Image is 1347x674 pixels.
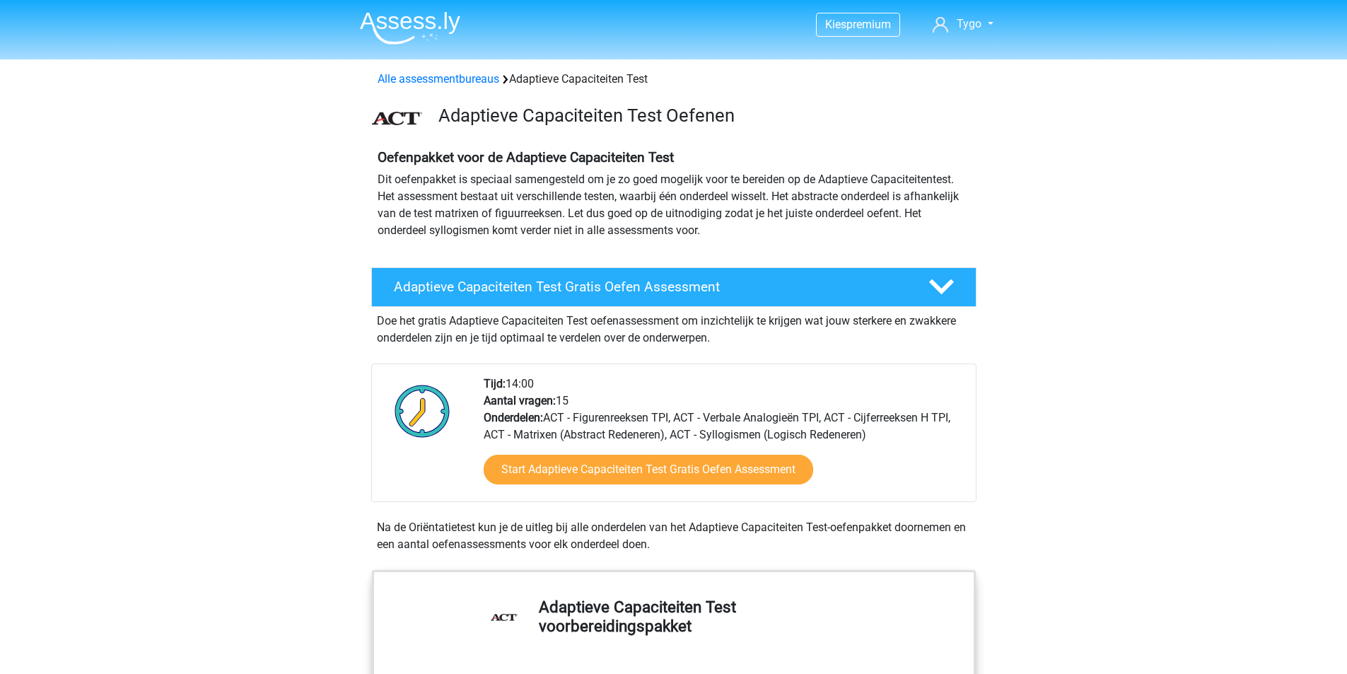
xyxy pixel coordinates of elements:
img: Klok [387,376,458,446]
img: ACT [372,112,422,125]
div: 14:00 15 ACT - Figurenreeksen TPI, ACT - Verbale Analogieën TPI, ACT - Cijferreeksen H TPI, ACT -... [473,376,975,501]
p: Dit oefenpakket is speciaal samengesteld om je zo goed mogelijk voor te bereiden op de Adaptieve ... [378,171,970,239]
h3: Adaptieve Capaciteiten Test Oefenen [438,105,965,127]
b: Onderdelen: [484,411,543,424]
a: Kiespremium [817,15,899,34]
b: Aantal vragen: [484,394,556,407]
a: Start Adaptieve Capaciteiten Test Gratis Oefen Assessment [484,455,813,484]
a: Tygo [927,16,998,33]
span: Kies [825,18,846,31]
div: Doe het gratis Adaptieve Capaciteiten Test oefenassessment om inzichtelijk te krijgen wat jouw st... [371,307,976,347]
a: Adaptieve Capaciteiten Test Gratis Oefen Assessment [366,267,982,307]
span: Tygo [957,17,981,30]
h4: Adaptieve Capaciteiten Test Gratis Oefen Assessment [394,279,906,295]
span: premium [846,18,891,31]
img: Assessly [360,11,460,45]
a: Alle assessmentbureaus [378,72,499,86]
b: Oefenpakket voor de Adaptieve Capaciteiten Test [378,149,674,165]
b: Tijd: [484,377,506,390]
div: Adaptieve Capaciteiten Test [372,71,976,88]
div: Na de Oriëntatietest kun je de uitleg bij alle onderdelen van het Adaptieve Capaciteiten Test-oef... [371,519,976,553]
